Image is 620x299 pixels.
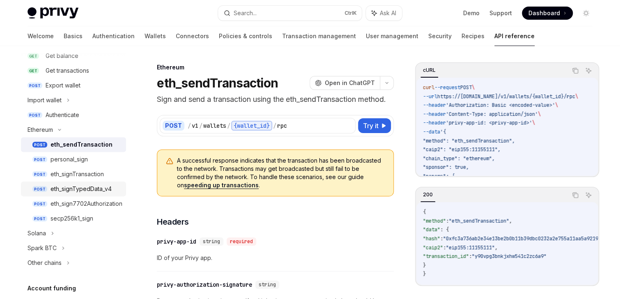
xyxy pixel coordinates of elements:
[92,26,135,46] a: Authentication
[51,184,112,194] div: eth_signTypedData_v4
[440,226,449,233] span: : {
[469,253,472,260] span: :
[423,218,446,224] span: "method"
[28,243,57,253] div: Spark BTC
[188,122,191,130] div: /
[157,237,196,246] div: privy-app-id
[157,281,252,289] div: privy-authorization-signature
[203,238,220,245] span: string
[21,182,126,196] a: POSTeth_signTypedData_v4
[21,152,126,167] a: POSTpersonal_sign
[227,237,256,246] div: required
[570,190,581,200] button: Copy the contents from the code block
[423,271,426,277] span: }
[423,138,515,144] span: "method": "eth_sendTransaction",
[28,112,42,118] span: POST
[21,63,126,78] a: GETGet transactions
[227,122,230,130] div: /
[21,137,126,152] a: POSTeth_sendTransaction
[423,244,443,251] span: "caip2"
[259,281,276,288] span: string
[21,211,126,226] a: POSTsecp256k1_sign
[51,140,113,149] div: eth_sendTransaction
[423,164,469,170] span: "sponsor": true,
[446,102,555,108] span: 'Authorization: Basic <encoded-value>'
[28,258,62,268] div: Other chains
[28,125,53,135] div: Ethereum
[165,157,174,166] svg: Warning
[184,182,259,189] a: speeding up transactions
[463,9,480,17] a: Demo
[538,111,541,117] span: \
[462,26,485,46] a: Recipes
[28,95,62,105] div: Import wallet
[583,190,594,200] button: Ask AI
[32,201,47,207] span: POST
[509,218,512,224] span: ,
[555,102,558,108] span: \
[199,122,202,130] div: /
[157,94,394,105] p: Sign and send a transaction using the eth_sendTransaction method.
[231,121,272,131] div: {wallet_id}
[344,10,357,16] span: Ctrl K
[192,122,198,130] div: v1
[446,111,538,117] span: 'Content-Type: application/json'
[420,65,438,75] div: cURL
[434,84,460,91] span: --request
[28,68,39,74] span: GET
[472,84,475,91] span: \
[64,26,83,46] a: Basics
[472,253,547,260] span: "y90vpg3bnkjxhw541c2zc6a9"
[423,129,440,135] span: --data
[423,209,426,215] span: {
[423,235,440,242] span: "hash"
[423,93,437,100] span: --url
[32,156,47,163] span: POST
[446,244,495,251] span: "eip155:11155111"
[423,262,426,269] span: }
[495,244,498,251] span: ,
[51,199,122,209] div: eth_sign7702Authorization
[440,129,446,135] span: '{
[176,26,209,46] a: Connectors
[583,65,594,76] button: Ask AI
[325,79,375,87] span: Open in ChatGPT
[366,26,418,46] a: User management
[32,142,47,148] span: POST
[363,121,379,131] span: Try it
[21,78,126,93] a: POSTExport wallet
[310,76,380,90] button: Open in ChatGPT
[21,196,126,211] a: POSTeth_sign7702Authorization
[46,110,79,120] div: Authenticate
[366,6,402,21] button: Ask AI
[32,171,47,177] span: POST
[440,235,443,242] span: :
[32,216,47,222] span: POST
[443,244,446,251] span: :
[423,111,446,117] span: --header
[51,154,88,164] div: personal_sign
[46,80,80,90] div: Export wallet
[449,218,509,224] span: "eth_sendTransaction"
[277,122,287,130] div: rpc
[423,120,446,126] span: --header
[423,155,495,162] span: "chain_type": "ethereum",
[423,253,469,260] span: "transaction_id"
[420,190,435,200] div: 200
[446,120,532,126] span: 'privy-app-id: <privy-app-id>'
[28,283,76,293] h5: Account funding
[423,146,501,153] span: "caip2": "eip155:11155111",
[494,26,535,46] a: API reference
[28,228,46,238] div: Solana
[282,26,356,46] a: Transaction management
[163,121,184,131] div: POST
[423,226,440,233] span: "data"
[51,214,93,223] div: secp256k1_sign
[21,167,126,182] a: POSTeth_signTransaction
[21,108,126,122] a: POSTAuthenticate
[380,9,396,17] span: Ask AI
[423,173,455,179] span: "params": {
[46,66,89,76] div: Get transactions
[358,118,391,133] button: Try it
[528,9,560,17] span: Dashboard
